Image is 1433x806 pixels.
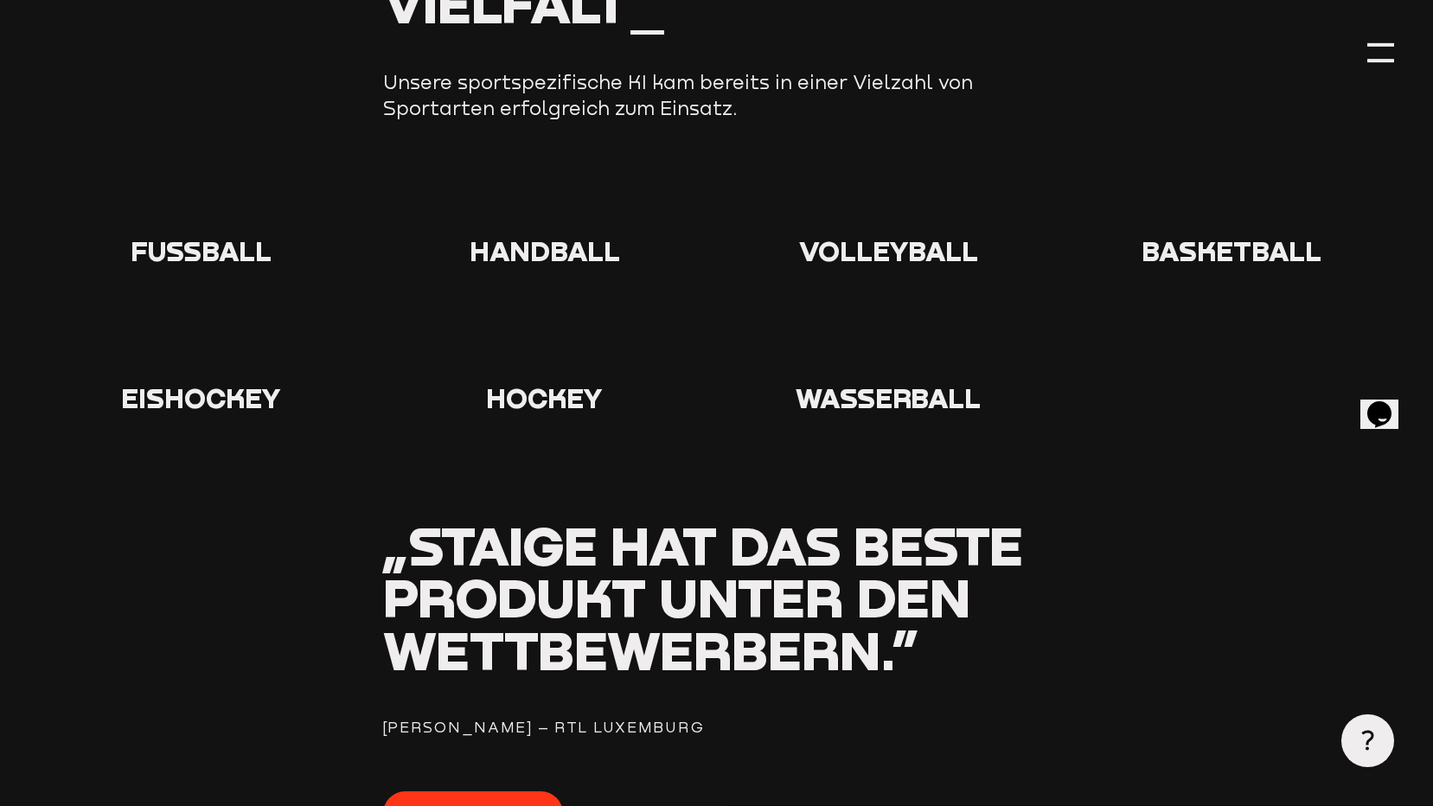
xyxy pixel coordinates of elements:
[121,381,281,414] span: Eishockey
[470,234,620,267] span: Handball
[131,234,272,267] span: Fußball
[383,69,1032,122] p: Unsere sportspezifische KI kam bereits in einer Vielzahl von Sportarten erfolgreich zum Einsatz.
[383,513,1023,682] span: „Staige hat das beste Produkt unter den Wettbewerbern.”
[383,716,1051,739] div: [PERSON_NAME] – RTL Luxemburg
[799,234,978,267] span: Volleyball
[796,381,981,414] span: Wasserball
[486,381,603,414] span: Hockey
[1360,377,1416,429] iframe: chat widget
[1142,234,1321,267] span: Basketball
